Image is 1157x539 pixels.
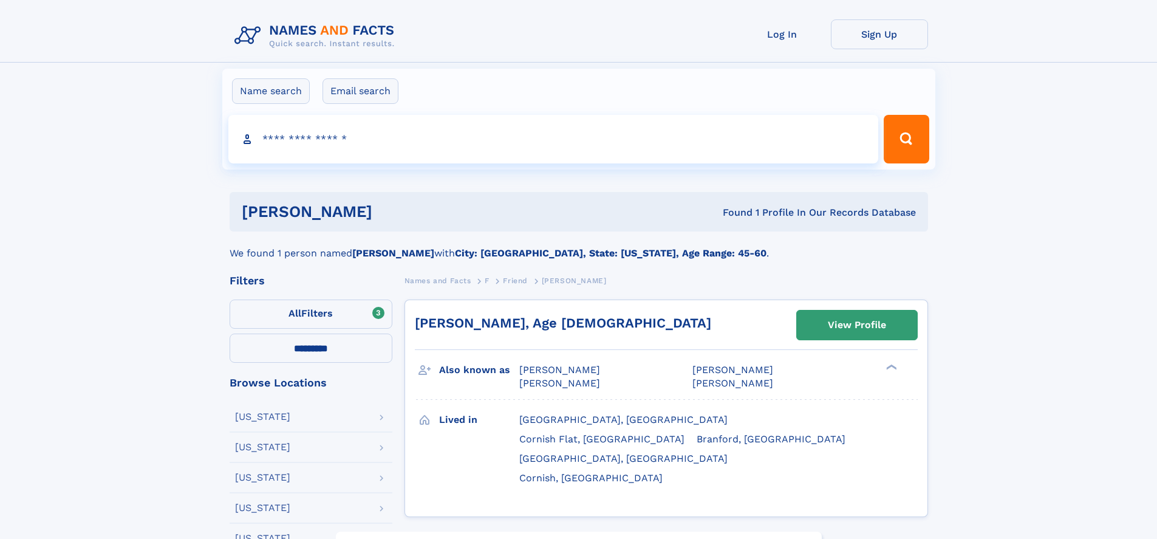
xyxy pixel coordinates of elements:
[235,442,290,452] div: [US_STATE]
[519,433,684,445] span: Cornish Flat, [GEOGRAPHIC_DATA]
[455,247,766,259] b: City: [GEOGRAPHIC_DATA], State: [US_STATE], Age Range: 45-60
[230,300,392,329] label: Filters
[547,206,916,219] div: Found 1 Profile In Our Records Database
[519,414,728,425] span: [GEOGRAPHIC_DATA], [GEOGRAPHIC_DATA]
[485,276,490,285] span: F
[884,115,929,163] button: Search Button
[439,410,519,430] h3: Lived in
[828,311,886,339] div: View Profile
[734,19,831,49] a: Log In
[692,364,773,376] span: [PERSON_NAME]
[519,364,600,376] span: [PERSON_NAME]
[439,360,519,380] h3: Also known as
[415,315,711,331] a: [PERSON_NAME], Age [DEMOGRAPHIC_DATA]
[503,273,528,288] a: Friend
[519,377,600,389] span: [PERSON_NAME]
[230,19,404,52] img: Logo Names and Facts
[797,311,917,340] a: View Profile
[235,473,290,482] div: [US_STATE]
[230,377,392,388] div: Browse Locations
[323,78,398,104] label: Email search
[831,19,928,49] a: Sign Up
[697,433,845,445] span: Branford, [GEOGRAPHIC_DATA]
[230,232,928,261] div: We found 1 person named with .
[519,453,728,464] span: [GEOGRAPHIC_DATA], [GEOGRAPHIC_DATA]
[542,276,607,285] span: [PERSON_NAME]
[230,275,392,286] div: Filters
[692,377,773,389] span: [PERSON_NAME]
[242,204,548,219] h1: [PERSON_NAME]
[352,247,434,259] b: [PERSON_NAME]
[288,307,301,319] span: All
[883,363,898,371] div: ❯
[235,503,290,513] div: [US_STATE]
[503,276,528,285] span: Friend
[519,472,663,484] span: Cornish, [GEOGRAPHIC_DATA]
[228,115,879,163] input: search input
[232,78,310,104] label: Name search
[404,273,471,288] a: Names and Facts
[235,412,290,422] div: [US_STATE]
[485,273,490,288] a: F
